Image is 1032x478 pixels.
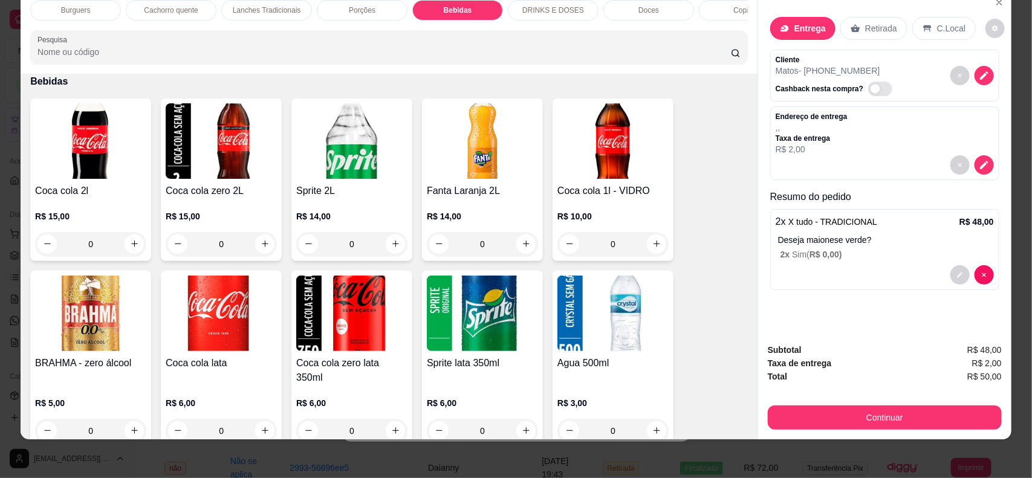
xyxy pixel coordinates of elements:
[296,103,407,179] img: product-image
[967,370,1002,383] span: R$ 50,00
[166,397,277,409] p: R$ 6,00
[35,276,146,351] img: product-image
[950,155,970,175] button: decrease-product-quantity
[37,34,71,45] label: Pesquisa
[647,234,666,254] button: increase-product-quantity
[865,22,897,34] p: Retirada
[776,121,848,134] p: , ,
[166,356,277,370] h4: Coca cola lata
[168,421,187,441] button: decrease-product-quantity
[557,276,669,351] img: product-image
[768,358,832,368] strong: Taxa de entrega
[950,66,970,85] button: decrease-product-quantity
[233,5,301,15] p: Lanches Tradicionais
[638,5,659,15] p: Doces
[427,210,538,222] p: R$ 14,00
[975,66,994,85] button: decrease-product-quantity
[776,65,897,77] p: Matos - [PHONE_NUMBER]
[296,210,407,222] p: R$ 14,00
[768,372,787,381] strong: Total
[768,405,1002,430] button: Continuar
[427,356,538,370] h4: Sprite lata 350ml
[444,5,472,15] p: Bebidas
[985,19,1005,38] button: decrease-product-quantity
[166,103,277,179] img: product-image
[168,234,187,254] button: decrease-product-quantity
[299,234,318,254] button: decrease-product-quantity
[125,421,144,441] button: increase-product-quantity
[776,55,897,65] p: Cliente
[429,234,449,254] button: decrease-product-quantity
[35,356,146,370] h4: BRAHMA - zero álcool
[516,234,536,254] button: increase-product-quantity
[35,184,146,198] h4: Coca cola 2l
[975,155,994,175] button: decrease-product-quantity
[560,421,579,441] button: decrease-product-quantity
[35,103,146,179] img: product-image
[296,356,407,385] h4: Coca cola zero lata 350ml
[975,265,994,285] button: decrease-product-quantity
[778,234,994,246] p: Deseja maionese verde?
[166,276,277,351] img: product-image
[560,234,579,254] button: decrease-product-quantity
[255,234,274,254] button: increase-product-quantity
[967,343,1002,357] span: R$ 48,00
[776,112,848,121] p: Endereço de entrega
[166,210,277,222] p: R$ 15,00
[780,250,792,259] span: 2 x
[427,276,538,351] img: product-image
[776,134,848,143] p: Taxa de entrega
[776,215,877,229] p: 2 x
[299,421,318,441] button: decrease-product-quantity
[429,421,449,441] button: decrease-product-quantity
[61,5,91,15] p: Burguers
[30,74,748,89] p: Bebidas
[386,234,405,254] button: increase-product-quantity
[35,210,146,222] p: R$ 15,00
[349,5,375,15] p: Porções
[427,103,538,179] img: product-image
[522,5,584,15] p: DRINKS E DOSES
[794,22,826,34] p: Entrega
[296,397,407,409] p: R$ 6,00
[37,234,57,254] button: decrease-product-quantity
[557,184,669,198] h4: Coca cola 1l - VIDRO
[166,184,277,198] h4: Coca cola zero 2L
[768,345,802,355] strong: Subtotal
[557,356,669,370] h4: Agua 500ml
[296,184,407,198] h4: Sprite 2L
[959,216,994,228] p: R$ 48,00
[37,421,57,441] button: decrease-product-quantity
[937,22,965,34] p: C.Local
[770,190,999,204] p: Resumo do pedido
[868,82,897,96] label: Automatic updates
[427,184,538,198] h4: Fanta Laranja 2L
[557,103,669,179] img: product-image
[776,143,848,155] p: R$ 2,00
[144,5,198,15] p: Cachorro quente
[776,84,863,94] p: Cashback nesta compra?
[37,46,731,58] input: Pesquisa
[972,357,1002,370] span: R$ 2,00
[950,265,970,285] button: decrease-product-quantity
[35,397,146,409] p: R$ 5,00
[810,250,842,259] span: R$ 0,00 )
[557,397,669,409] p: R$ 3,00
[427,397,538,409] p: R$ 6,00
[780,248,994,260] p: Sim (
[516,421,536,441] button: increase-product-quantity
[733,5,755,15] p: Copão
[557,210,669,222] p: R$ 10,00
[386,421,405,441] button: increase-product-quantity
[125,234,144,254] button: increase-product-quantity
[647,421,666,441] button: increase-product-quantity
[788,217,877,227] span: X tudo - TRADICIONAL
[296,276,407,351] img: product-image
[255,421,274,441] button: increase-product-quantity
